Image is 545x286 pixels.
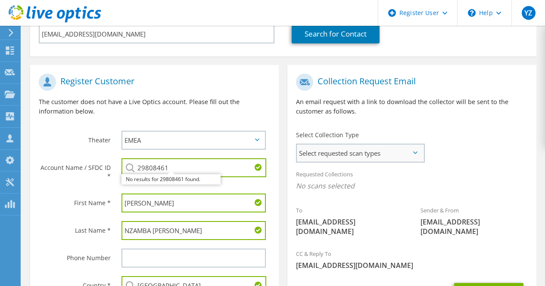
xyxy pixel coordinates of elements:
[522,6,536,20] span: YZ
[39,97,270,116] p: The customer does not have a Live Optics account. Please fill out the information below.
[39,74,266,91] h1: Register Customer
[292,25,380,43] a: Search for Contact
[296,217,403,236] span: [EMAIL_ADDRESS][DOMAIN_NAME]
[39,131,111,145] label: Theater
[287,165,536,197] div: Requested Collections
[296,181,527,191] span: No scans selected
[39,194,111,207] label: First Name *
[121,174,221,185] div: No results for 29808461 found.
[296,261,527,270] span: [EMAIL_ADDRESS][DOMAIN_NAME]
[39,221,111,235] label: Last Name *
[296,97,527,116] p: An email request with a link to download the collector will be sent to the customer as follows.
[296,131,359,139] label: Select Collection Type
[39,249,111,262] label: Phone Number
[39,158,111,181] label: Account Name / SFDC ID *
[412,201,536,240] div: Sender & From
[287,201,412,240] div: To
[296,74,523,91] h1: Collection Request Email
[287,245,536,274] div: CC & Reply To
[297,145,424,162] span: Select requested scan types
[468,9,476,17] svg: \n
[420,217,528,236] span: [EMAIL_ADDRESS][DOMAIN_NAME]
